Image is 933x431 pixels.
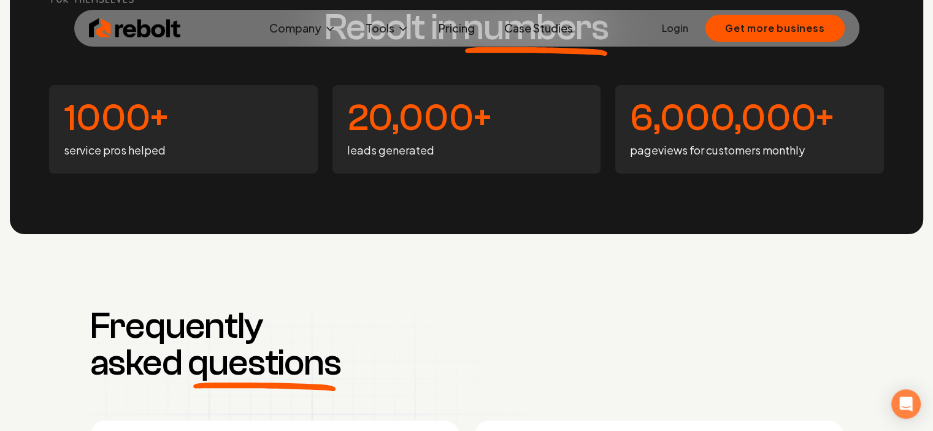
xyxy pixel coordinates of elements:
[662,21,688,36] a: Login
[630,100,869,137] h4: 6,000,000+
[891,389,921,419] div: Open Intercom Messenger
[347,142,586,159] p: leads generated
[630,142,869,159] p: pageviews for customers monthly
[89,16,181,40] img: Rebolt Logo
[347,100,586,137] h4: 20,000+
[356,16,419,40] button: Tools
[259,16,346,40] button: Company
[429,16,485,40] a: Pricing
[64,142,303,159] p: service pros helped
[90,308,355,381] h3: Frequently asked
[64,100,303,137] h4: 1000+
[494,16,583,40] a: Case Studies
[705,15,845,42] button: Get more business
[188,345,340,381] span: questions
